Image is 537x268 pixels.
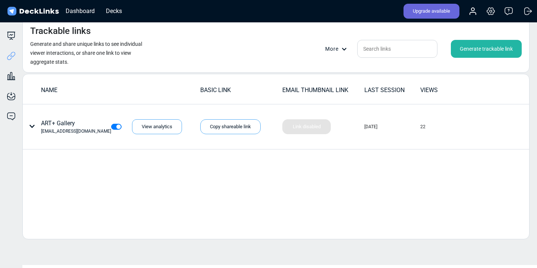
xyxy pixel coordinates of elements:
[325,45,351,53] div: More
[102,6,126,16] div: Decks
[41,86,200,95] div: NAME
[41,119,111,135] div: ART+ Gallery
[364,123,377,130] div: [DATE]
[132,119,182,134] div: View analytics
[30,26,91,37] h4: Trackable links
[420,123,425,130] div: 22
[62,6,98,16] div: Dashboard
[30,41,142,65] small: Generate and share unique links to see individual viewer interactions, or share one link to view ...
[6,6,60,17] img: DeckLinks
[420,86,475,95] div: VIEWS
[200,85,282,98] td: BASIC LINK
[364,86,420,95] div: LAST SESSION
[200,119,261,134] div: Copy shareable link
[282,85,364,98] td: EMAIL THUMBNAIL LINK
[403,4,459,19] div: Upgrade available
[451,40,522,58] div: Generate trackable link
[41,128,111,135] div: [EMAIL_ADDRESS][DOMAIN_NAME]
[357,40,437,58] input: Search links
